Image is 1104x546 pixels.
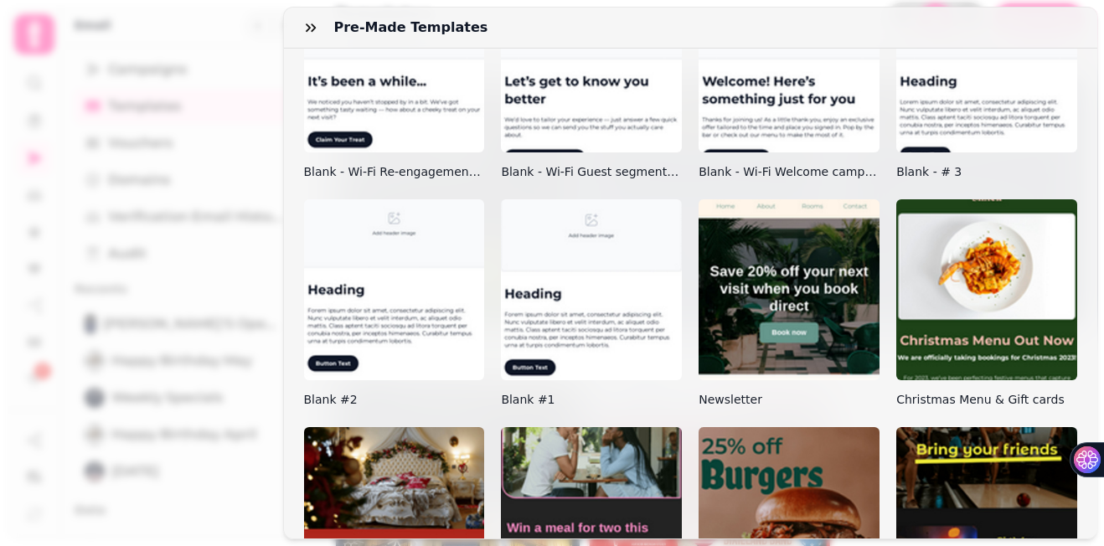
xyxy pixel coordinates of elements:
img: Blank #1 [501,199,682,380]
img: Blank #2 [304,199,485,380]
a: Christmas Menu & Gift cards [896,390,1065,410]
img: Christmas Menu & Gift cards [896,199,1077,380]
a: Blank - Wi-Fi Re-engagement after X days [304,162,485,183]
a: Blank - Wi-Fi Guest segmentation with surveys [501,162,682,183]
a: Blank #2 [304,390,358,410]
a: Blank - # 3 [896,162,962,183]
h3: Pre-made templates [334,18,495,38]
a: Newsletter [699,390,762,410]
img: Newsletter [699,199,880,380]
a: Blank - Wi-Fi Welcome campaign [699,162,880,183]
a: Blank #1 [501,390,555,410]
